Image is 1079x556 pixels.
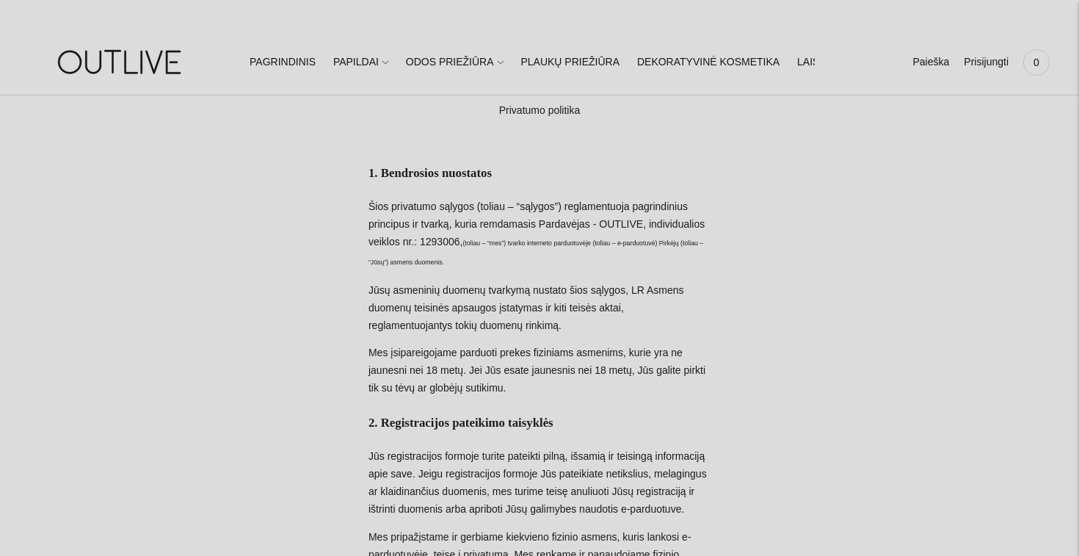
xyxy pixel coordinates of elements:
p: Jūs registracijos formoje turite pateikti pilną, išsamią ir teisingą informaciją apie save. Jeigu... [368,448,711,519]
strong: 1. Bendrosios nuostatos [368,166,492,180]
a: Paieška [912,46,949,79]
a: LAISVALAIKIUI [797,46,877,79]
h1: Privatumo politika [368,102,711,120]
a: ODOS PRIEŽIŪRA [406,46,504,79]
a: PAGRINDINIS [250,46,316,79]
span: (toliau – “mes”) tvarko interneto parduotuvėje (toliau – e-parduotuvė) Pirkėjų (toliau – “Jūsų”) ... [368,239,703,266]
p: Mes įsipareigojame parduoti prekes fiziniams asmenims, kurie yra ne jaunesni nei 18 metų. Jei Jūs... [368,344,711,397]
p: Jūsų asmeninių duomenų tvarkymą nustato šios sąlygos, LR Asmens duomenų teisinės apsaugos įstatym... [368,282,711,335]
a: 0 [1023,46,1050,79]
a: PLAUKŲ PRIEŽIŪRA [520,46,620,79]
a: DEKORATYVINĖ KOSMETIKA [637,46,780,79]
img: OUTLIVE [29,37,213,87]
span: 0 [1026,52,1047,73]
a: Prisijungti [964,46,1009,79]
p: Šios privatumo sąlygos (toliau – “sąlygos”) reglamentuoja pagrindinius principus ir tvarką, kuria... [368,198,711,272]
a: PAPILDAI [333,46,388,79]
strong: 2. Registracijos pateikimo taisyklės [368,416,553,430]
